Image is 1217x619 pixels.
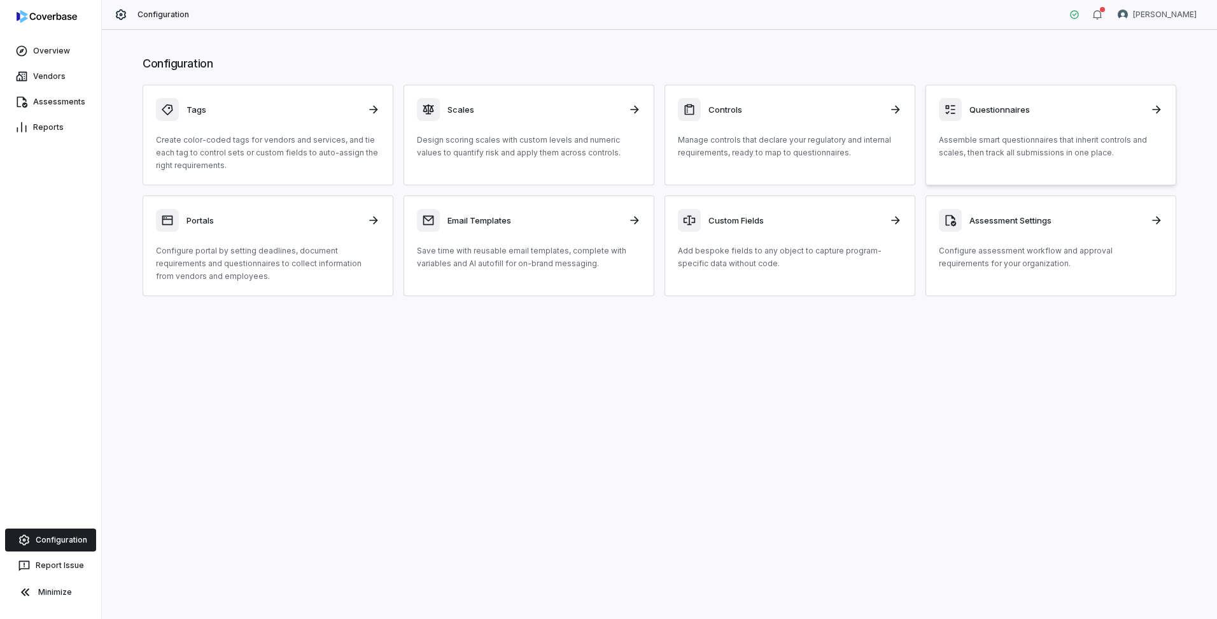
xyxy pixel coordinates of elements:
a: PortalsConfigure portal by setting deadlines, document requirements and questionnaires to collect... [143,196,393,296]
button: Report Issue [5,554,96,577]
a: ControlsManage controls that declare your regulatory and internal requirements, ready to map to q... [665,85,915,185]
span: [PERSON_NAME] [1133,10,1197,20]
h3: Assessment Settings [969,215,1143,226]
h3: Tags [186,104,360,115]
a: Assessments [3,90,99,113]
h3: Scales [447,104,621,115]
h3: Custom Fields [708,215,882,226]
h3: Controls [708,104,882,115]
a: Reports [3,116,99,139]
p: Assemble smart questionnaires that inherit controls and scales, then track all submissions in one... [939,134,1163,159]
p: Create color-coded tags for vendors and services, and tie each tag to control sets or custom fiel... [156,134,380,172]
button: Nic Weilbacher avatar[PERSON_NAME] [1110,5,1204,24]
img: logo-D7KZi-bG.svg [17,10,77,23]
a: QuestionnairesAssemble smart questionnaires that inherit controls and scales, then track all subm... [925,85,1176,185]
p: Configure portal by setting deadlines, document requirements and questionnaires to collect inform... [156,245,380,283]
a: Vendors [3,65,99,88]
a: TagsCreate color-coded tags for vendors and services, and tie each tag to control sets or custom ... [143,85,393,185]
p: Design scoring scales with custom levels and numeric values to quantify risk and apply them acros... [417,134,641,159]
p: Manage controls that declare your regulatory and internal requirements, ready to map to questionn... [678,134,902,159]
a: Email TemplatesSave time with reusable email templates, complete with variables and AI autofill f... [404,196,654,296]
a: Assessment SettingsConfigure assessment workflow and approval requirements for your organization. [925,196,1176,296]
img: Nic Weilbacher avatar [1118,10,1128,20]
a: ScalesDesign scoring scales with custom levels and numeric values to quantify risk and apply them... [404,85,654,185]
p: Configure assessment workflow and approval requirements for your organization. [939,245,1163,270]
button: Minimize [5,580,96,605]
h1: Configuration [143,55,1176,72]
h3: Questionnaires [969,104,1143,115]
span: Configuration [137,10,190,20]
h3: Email Templates [447,215,621,226]
h3: Portals [186,215,360,226]
a: Custom FieldsAdd bespoke fields to any object to capture program-specific data without code. [665,196,915,296]
a: Configuration [5,529,96,551]
a: Overview [3,39,99,62]
p: Save time with reusable email templates, complete with variables and AI autofill for on-brand mes... [417,245,641,270]
p: Add bespoke fields to any object to capture program-specific data without code. [678,245,902,270]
